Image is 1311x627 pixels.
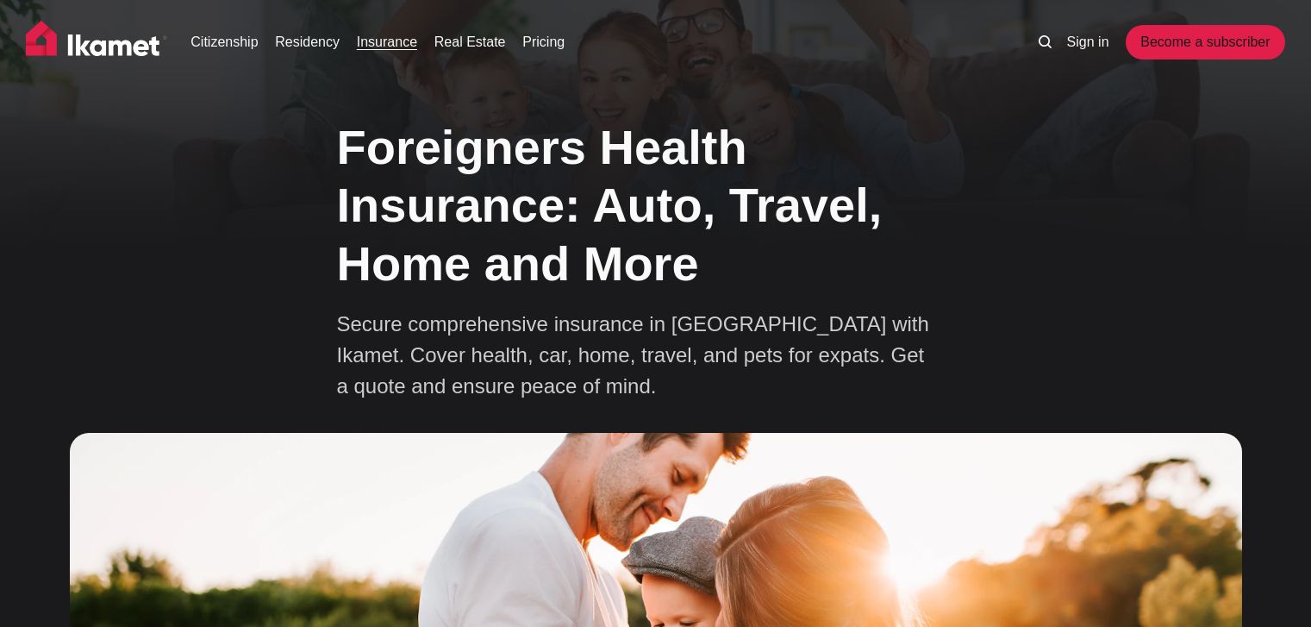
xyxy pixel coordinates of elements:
[1067,32,1109,53] a: Sign in
[26,21,167,64] img: Ikamet home
[522,32,565,53] a: Pricing
[434,32,506,53] a: Real Estate
[337,309,940,402] p: Secure comprehensive insurance in [GEOGRAPHIC_DATA] with Ikamet. Cover health, car, home, travel,...
[357,32,417,53] a: Insurance
[190,32,258,53] a: Citizenship
[337,118,975,292] h1: Foreigners Health Insurance: Auto, Travel, Home and More
[275,32,340,53] a: Residency
[1126,25,1284,60] a: Become a subscriber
